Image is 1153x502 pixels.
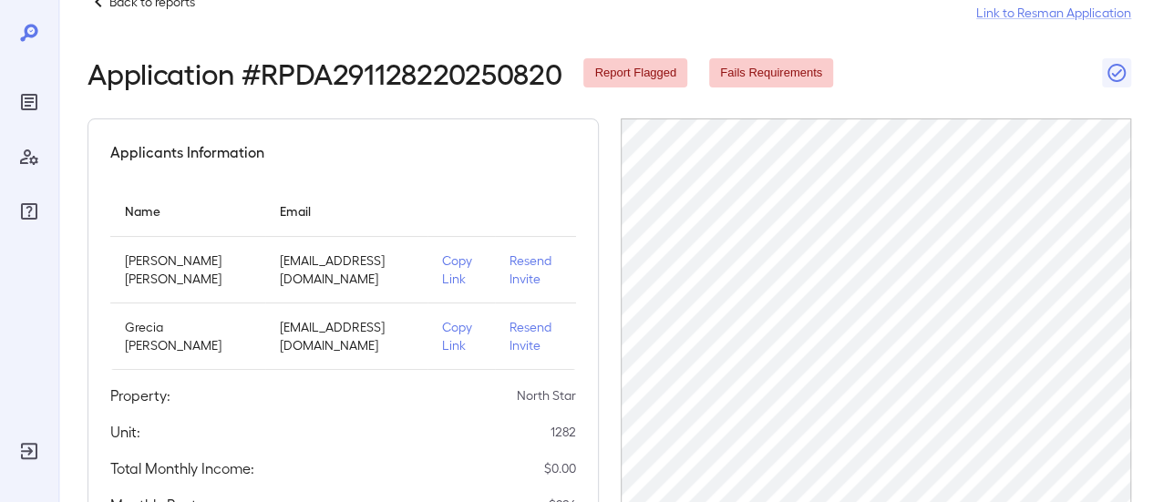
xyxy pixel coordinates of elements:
th: Name [110,185,265,237]
p: Resend Invite [510,251,561,288]
table: simple table [110,185,576,370]
span: Report Flagged [583,65,687,82]
p: [EMAIL_ADDRESS][DOMAIN_NAME] [280,251,413,288]
th: Email [265,185,427,237]
p: Resend Invite [510,318,561,354]
h5: Property: [110,384,170,406]
h5: Applicants Information [110,141,264,163]
h5: Unit: [110,421,140,443]
p: $ 0.00 [544,459,576,477]
h5: Total Monthly Income: [110,457,254,479]
p: North Star [517,386,576,405]
div: Manage Users [15,142,44,171]
span: Fails Requirements [709,65,833,82]
p: Grecia [PERSON_NAME] [125,318,251,354]
div: Log Out [15,436,44,466]
p: Copy Link [442,251,479,288]
a: Link to Resman Application [976,4,1131,22]
p: [EMAIL_ADDRESS][DOMAIN_NAME] [280,318,413,354]
h2: Application # RPDA291128220250820 [88,56,561,89]
div: FAQ [15,197,44,226]
button: Close Report [1102,58,1131,87]
div: Reports [15,87,44,117]
p: 1282 [551,423,576,441]
p: [PERSON_NAME] [PERSON_NAME] [125,251,251,288]
p: Copy Link [442,318,479,354]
